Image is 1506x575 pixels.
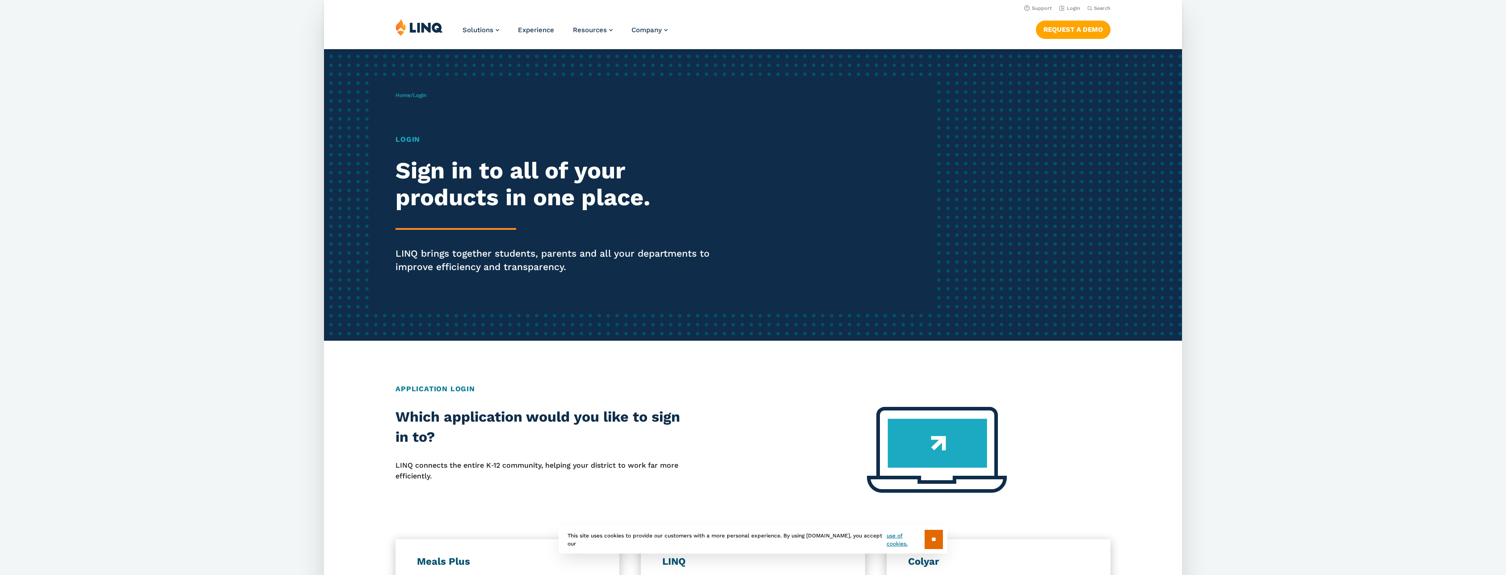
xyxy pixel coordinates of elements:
[1087,5,1111,12] button: Open Search Bar
[463,26,499,34] a: Solutions
[463,26,493,34] span: Solutions
[395,460,681,482] p: LINQ connects the entire K‑12 community, helping your district to work far more efficiently.
[395,19,443,36] img: LINQ | K‑12 Software
[413,92,426,98] span: Login
[573,26,607,34] span: Resources
[1059,5,1080,11] a: Login
[573,26,613,34] a: Resources
[1024,5,1052,11] a: Support
[395,134,726,145] h1: Login
[1094,5,1111,11] span: Search
[395,92,426,98] span: /
[324,3,1182,13] nav: Utility Navigation
[1036,19,1111,38] nav: Button Navigation
[395,247,726,274] p: LINQ brings together students, parents and all your departments to improve efficiency and transpa...
[395,92,411,98] a: Home
[1036,21,1111,38] a: Request a Demo
[395,407,681,448] h2: Which application would you like to sign in to?
[395,157,726,211] h2: Sign in to all of your products in one place.
[518,26,554,34] a: Experience
[463,19,668,48] nav: Primary Navigation
[559,525,947,554] div: This site uses cookies to provide our customers with a more personal experience. By using [DOMAIN...
[631,26,668,34] a: Company
[395,384,1111,394] h2: Application Login
[631,26,662,34] span: Company
[887,532,925,548] a: use of cookies.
